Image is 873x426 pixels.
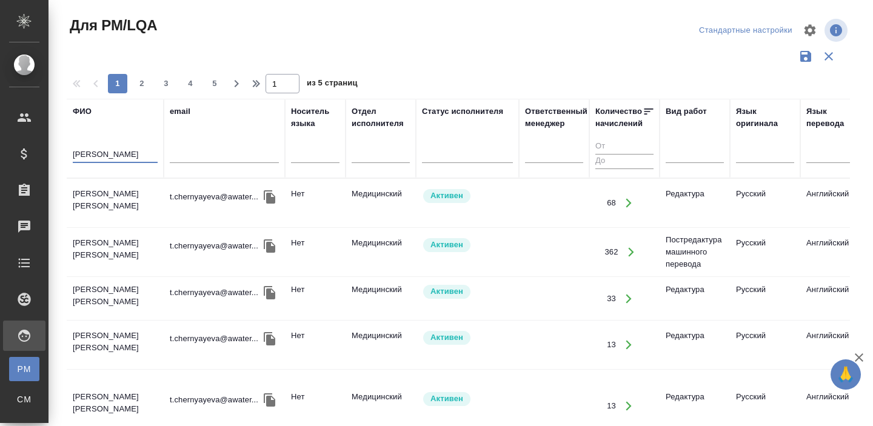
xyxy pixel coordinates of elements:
span: 2 [132,78,152,90]
button: Сохранить фильтры [794,45,817,68]
p: Активен [430,190,463,202]
p: t.chernyayeva@awater... [170,287,258,299]
td: Английский [800,278,871,320]
div: email [170,105,190,118]
div: Рядовой исполнитель: назначай с учетом рейтинга [422,330,513,346]
span: Посмотреть информацию [824,19,850,42]
button: Скопировать [261,330,279,348]
div: ФИО [73,105,92,118]
td: [PERSON_NAME] [PERSON_NAME] [67,324,164,366]
td: Нет [285,324,346,366]
td: [PERSON_NAME] [PERSON_NAME] [67,278,164,320]
div: Вид работ [666,105,707,118]
span: из 5 страниц [307,76,358,93]
div: Рядовой исполнитель: назначай с учетом рейтинга [422,391,513,407]
div: Рядовой исполнитель: назначай с учетом рейтинга [422,237,513,253]
button: Скопировать [261,284,279,302]
div: Рядовой исполнитель: назначай с учетом рейтинга [422,188,513,204]
div: Отдел исполнителя [352,105,410,130]
div: 362 [604,246,618,258]
td: Редактура [660,182,730,224]
p: t.chernyayeva@awater... [170,333,258,345]
span: 5 [205,78,224,90]
div: Носитель языка [291,105,339,130]
a: PM [9,357,39,381]
td: Нет [285,278,346,320]
span: Настроить таблицу [795,16,824,45]
p: t.chernyayeva@awater... [170,240,258,252]
div: Количество начислений [595,105,643,130]
td: Русский [730,278,800,320]
td: Медицинский [346,231,416,273]
input: До [595,154,654,169]
span: Для PM/LQA [67,16,157,35]
div: Язык оригинала [736,105,794,130]
td: Русский [730,182,800,224]
button: Открыть работы [617,394,641,419]
td: Русский [730,231,800,273]
button: 🙏 [831,359,861,390]
p: t.chernyayeva@awater... [170,191,258,203]
p: Активен [430,285,463,298]
td: Русский [730,324,800,366]
button: Открыть работы [617,191,641,216]
button: 5 [205,74,224,93]
div: Статус исполнителя [422,105,503,118]
button: 3 [156,74,176,93]
td: Нет [285,182,346,224]
div: split button [696,21,795,40]
span: CM [15,393,33,405]
div: 13 [607,400,616,412]
span: 🙏 [835,362,856,387]
td: Постредактура машинного перевода [660,228,730,276]
td: Медицинский [346,278,416,320]
p: Активен [430,331,463,344]
button: Скопировать [261,188,279,206]
span: 4 [181,78,200,90]
td: Редактура [660,278,730,320]
td: Медицинский [346,324,416,366]
td: [PERSON_NAME] [PERSON_NAME] [67,182,164,224]
div: Ответственный менеджер [525,105,587,130]
a: CM [9,387,39,411]
td: Нет [285,231,346,273]
p: Активен [430,393,463,405]
span: PM [15,363,33,375]
div: 33 [607,293,616,305]
button: Открыть работы [617,286,641,311]
button: Скопировать [261,391,279,409]
div: Язык перевода [806,105,865,130]
td: Редактура [660,324,730,366]
button: 4 [181,74,200,93]
td: Английский [800,182,871,224]
span: 3 [156,78,176,90]
div: 13 [607,339,616,351]
input: От [595,139,654,155]
td: [PERSON_NAME] [PERSON_NAME] [67,231,164,273]
button: Скопировать [261,237,279,255]
button: 2 [132,74,152,93]
button: Открыть работы [619,240,644,265]
button: Открыть работы [617,333,641,358]
p: Активен [430,239,463,251]
td: Английский [800,231,871,273]
td: Английский [800,324,871,366]
div: 68 [607,197,616,209]
div: Рядовой исполнитель: назначай с учетом рейтинга [422,284,513,300]
button: Сбросить фильтры [817,45,840,68]
td: Медицинский [346,182,416,224]
p: t.chernyayeva@awater... [170,394,258,406]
